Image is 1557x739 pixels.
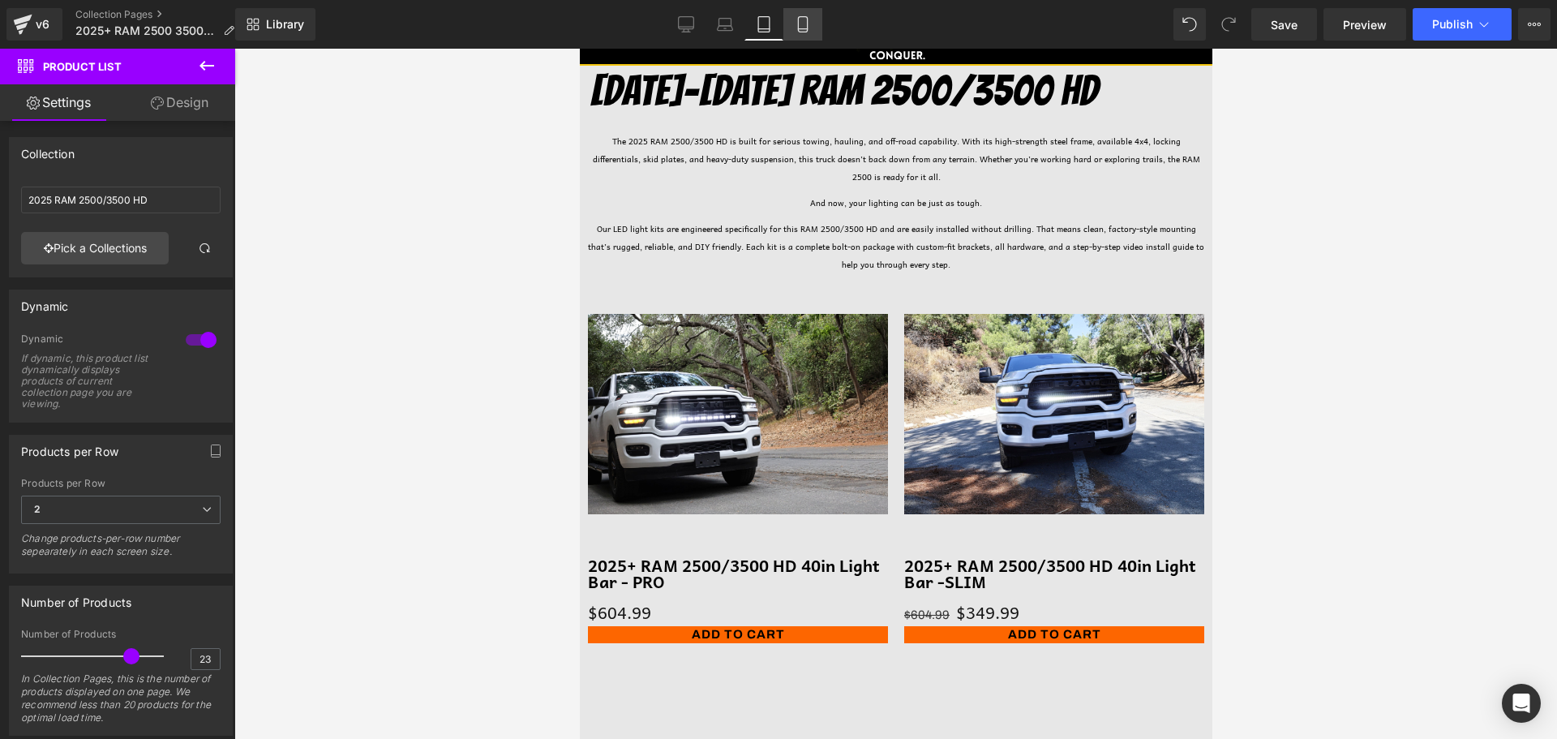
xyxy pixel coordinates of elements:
[34,503,41,515] b: 2
[21,290,68,313] div: Dynamic
[21,353,167,410] div: If dynamic, this product list dynamically displays products of current collection page you are vi...
[8,554,71,574] span: $604.99
[43,60,122,73] span: Product List
[783,8,822,41] a: Mobile
[428,579,521,592] span: Add To cart
[1502,684,1541,723] div: Open Intercom Messenger
[6,8,62,41] a: v6
[32,14,53,35] div: v6
[8,145,624,163] p: And now, your lighting can be just as tough.
[8,509,308,549] a: 2025+ RAM 2500/3500 HD 40in Light Bar - PRO
[112,579,205,592] span: Add To cart
[21,532,221,569] div: Change products-per-row number sepearately in each screen size.
[21,333,169,350] div: Dynamic
[21,436,118,458] div: Products per Row
[324,265,624,466] img: 2025+ RAM 2500/3500 HD 40in Light Bar -SLIM
[266,17,304,32] span: Library
[21,586,131,609] div: Number of Products
[324,509,624,549] a: 2025+ RAM 2500/3500 HD 40in Light Bar -SLIM
[8,171,624,225] p: Our LED light kits are engineered specifically for this RAM 2500/3500 HD and are easily installed...
[10,17,633,67] h1: [DATE]-[DATE] RAM 2500/3500 HD
[1413,8,1512,41] button: Publish
[21,232,169,264] a: Pick a Collections
[21,672,221,735] div: In Collection Pages, this is the number of products displayed on one page. We recommend less than...
[75,24,217,37] span: 2025+ RAM 2500 3500 HD
[21,138,75,161] div: Collection
[8,578,308,595] button: Add To cart
[1271,16,1297,33] span: Save
[744,8,783,41] a: Tablet
[667,8,706,41] a: Desktop
[1323,8,1406,41] a: Preview
[1518,8,1551,41] button: More
[21,478,221,489] div: Products per Row
[1173,8,1206,41] button: Undo
[235,8,315,41] a: New Library
[121,84,238,121] a: Design
[1212,8,1245,41] button: Redo
[1343,16,1387,33] span: Preview
[324,578,624,595] button: Add To cart
[8,265,308,466] img: 2025+ RAM 2500/3500 HD 40in Light Bar - PRO
[75,8,247,21] a: Collection Pages
[8,84,624,137] p: The 2025 RAM 2500/3500 HD is built for serious towing, hauling, and off-road capability. With its...
[324,560,370,573] span: $604.99
[706,8,744,41] a: Laptop
[376,554,440,574] span: $349.99
[1432,18,1473,31] span: Publish
[21,629,221,640] div: Number of Products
